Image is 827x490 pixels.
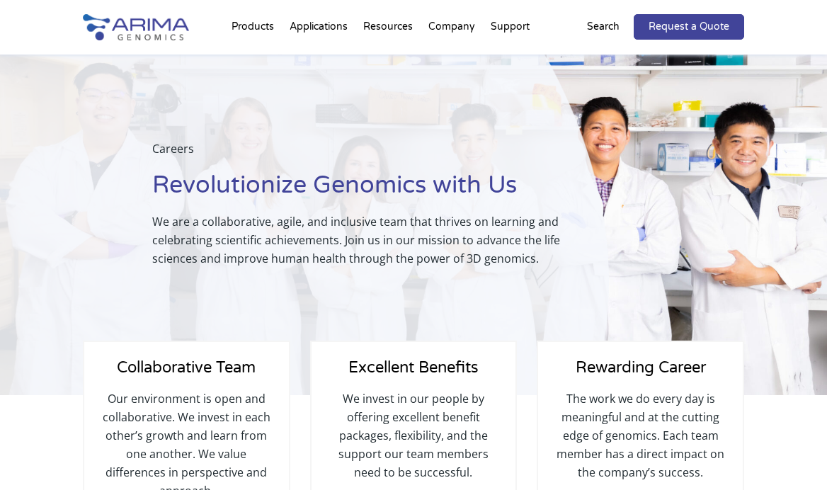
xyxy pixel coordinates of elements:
[587,18,620,36] p: Search
[348,358,479,377] span: Excellent Benefits
[152,139,574,169] p: Careers
[576,358,706,377] span: Rewarding Career
[83,14,189,40] img: Arima-Genomics-logo
[152,169,574,212] h1: Revolutionize Genomics with Us
[326,389,502,482] p: We invest in our people by offering excellent benefit packages, flexibility, and the support our ...
[634,14,744,40] a: Request a Quote
[552,389,729,482] p: The work we do every day is meaningful and at the cutting edge of genomics. Each team member has ...
[152,212,574,268] p: We are a collaborative, agile, and inclusive team that thrives on learning and celebrating scient...
[117,358,256,377] span: Collaborative Team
